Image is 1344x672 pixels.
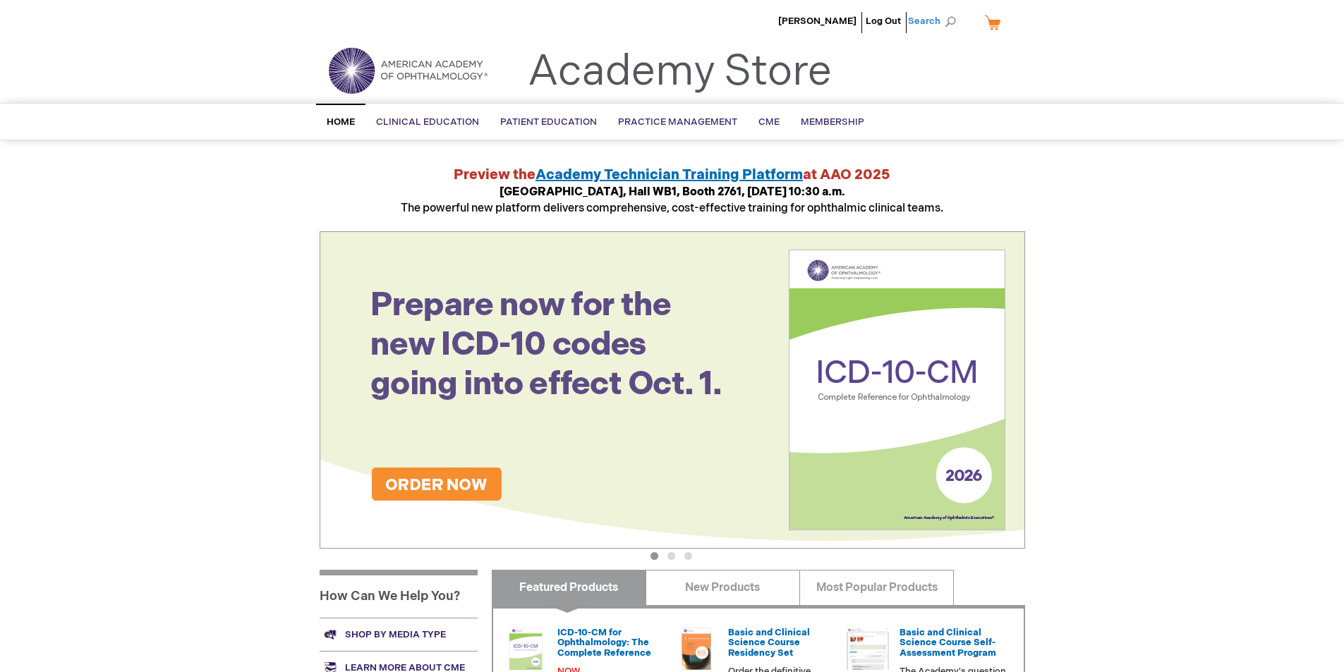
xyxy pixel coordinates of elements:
[684,552,692,560] button: 3 of 3
[535,166,803,183] a: Academy Technician Training Platform
[646,570,800,605] a: New Products
[650,552,658,560] button: 1 of 3
[866,16,901,27] a: Log Out
[618,116,737,128] span: Practice Management
[327,116,355,128] span: Home
[320,570,478,618] h1: How Can We Help You?
[758,116,780,128] span: CME
[557,627,651,659] a: ICD-10-CM for Ophthalmology: The Complete Reference
[504,628,547,670] img: 0120008u_42.png
[908,7,962,35] span: Search
[454,166,890,183] strong: Preview the at AAO 2025
[847,628,889,670] img: bcscself_20.jpg
[492,570,646,605] a: Featured Products
[675,628,718,670] img: 02850963u_47.png
[667,552,675,560] button: 2 of 3
[801,116,864,128] span: Membership
[401,185,943,215] span: The powerful new platform delivers comprehensive, cost-effective training for ophthalmic clinical...
[528,47,832,97] a: Academy Store
[376,116,479,128] span: Clinical Education
[500,185,845,199] strong: [GEOGRAPHIC_DATA], Hall WB1, Booth 2761, [DATE] 10:30 a.m.
[778,16,856,27] a: [PERSON_NAME]
[500,116,597,128] span: Patient Education
[728,627,810,659] a: Basic and Clinical Science Course Residency Set
[900,627,996,659] a: Basic and Clinical Science Course Self-Assessment Program
[799,570,954,605] a: Most Popular Products
[320,618,478,651] a: Shop by media type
